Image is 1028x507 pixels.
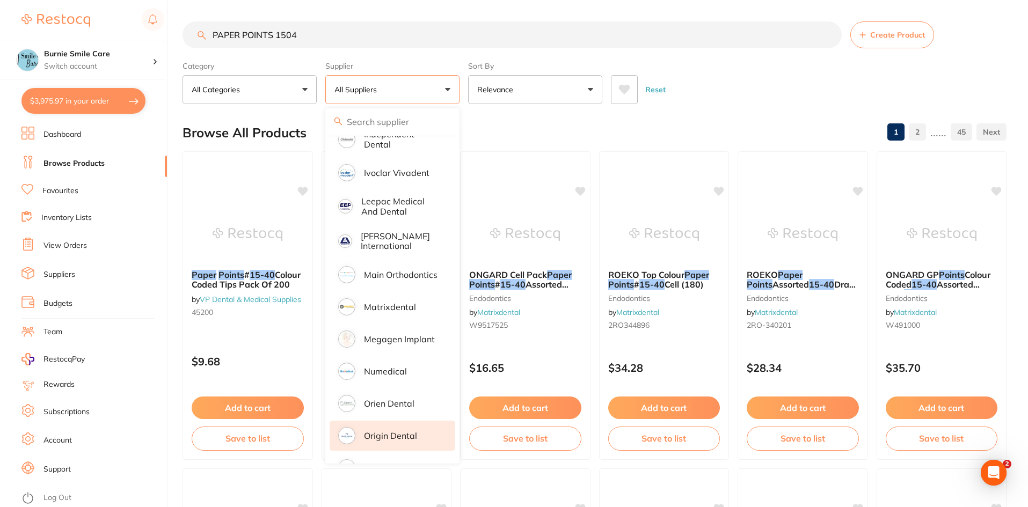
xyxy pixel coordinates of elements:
em: Paper [684,269,709,280]
span: RestocqPay [43,354,85,365]
p: Main Orthodontics [364,270,438,280]
input: Search supplier [325,108,460,135]
span: ONGARD GP [886,269,939,280]
em: Paper [547,269,572,280]
label: Supplier [325,61,460,71]
img: Livingstone International [340,236,351,247]
button: Log Out [21,490,164,507]
span: Create Product [870,31,925,39]
p: Leepac Medical and Dental [361,196,440,216]
em: 15-40 [500,279,526,290]
span: # [634,279,639,290]
button: $3,975.97 in your order [21,88,145,114]
img: ROEKO Top Colour Paper Points #15-40 Cell (180) [629,208,699,261]
p: Megagen Implant [364,334,435,344]
span: Assorted .040 [886,279,980,299]
a: Subscriptions [43,407,90,417]
p: $16.65 [469,362,581,374]
p: [PERSON_NAME] International [361,231,440,251]
img: Megagen Implant [340,332,354,346]
a: View Orders [43,240,87,251]
span: 2RO-340201 [747,320,791,330]
img: Numedical [340,364,354,378]
input: Search Products [183,21,842,48]
em: 15-40 [639,279,665,290]
button: Add to cart [608,396,720,419]
span: by [469,307,520,317]
span: W491000 [886,320,920,330]
em: Points [608,279,634,290]
button: All Categories [183,75,317,104]
small: endodontics [469,294,581,303]
p: Orien dental [364,399,414,408]
a: Team [43,327,62,337]
span: Cell (180) [665,279,704,290]
p: Switch account [44,61,152,72]
span: # [244,269,250,280]
p: $35.70 [886,362,998,374]
button: Relevance [468,75,602,104]
img: Quovo [340,461,354,475]
img: Main Orthodontics [340,268,354,282]
em: Points [939,269,965,280]
button: Save to list [747,427,859,450]
a: 45 [951,121,972,143]
p: Independent Dental [364,129,440,149]
p: $28.34 [747,362,859,374]
a: Support [43,464,71,475]
span: ROEKO [747,269,778,280]
em: 15-40 [809,279,834,290]
em: Points [218,269,244,280]
small: endodontics [886,294,998,303]
div: Open Intercom Messenger [981,460,1007,486]
a: 2 [909,121,926,143]
b: ROEKO Paper Points Assorted 15-40 Draw Box (200) [747,270,859,290]
span: Draw Box (200) [747,279,857,299]
span: 2 [1003,460,1011,468]
img: Leepac Medical and Dental [340,201,351,212]
em: Paper [778,269,803,280]
span: Assorted [772,279,809,290]
p: Ivoclar Vivadent [364,168,429,178]
a: Matrixdental [755,307,798,317]
button: Save to list [886,427,998,450]
button: Create Product [850,21,934,48]
button: Add to cart [886,396,998,419]
em: Points [469,279,495,290]
p: ...... [930,126,946,138]
em: Paper [192,269,216,280]
a: Inventory Lists [41,212,92,223]
span: (60) [928,289,945,300]
p: Numedical [364,366,407,376]
a: Restocq Logo [21,8,90,33]
b: ONGARD Cell Pack Paper Points #15-40 Assorted (200) Sterile [469,270,581,290]
p: $9.68 [192,355,304,368]
p: Quovo [364,463,390,473]
a: Matrixdental [894,307,937,317]
span: ROEKO Top Colour [608,269,684,280]
img: Independent Dental [340,133,354,146]
img: Paper Points #15-40 Colour Coded Tips Pack Of 200 [213,208,282,261]
b: ROEKO Top Colour Paper Points #15-40 Cell (180) [608,270,720,290]
button: Add to cart [192,396,304,419]
img: RestocqPay [21,353,34,365]
a: Dashboard [43,129,81,140]
b: Paper Points #15-40 Colour Coded Tips Pack Of 200 [192,270,304,290]
span: W9517525 [469,320,508,330]
label: Category [183,61,317,71]
p: Relevance [477,84,517,95]
img: ONGARD Cell Pack Paper Points #15-40 Assorted (200) Sterile [490,208,560,261]
img: Burnie Smile Care [17,49,38,71]
h4: Burnie Smile Care [44,49,152,60]
img: Orien dental [340,396,354,410]
a: Browse Products [43,158,105,169]
em: Taper [904,289,928,300]
button: Reset [642,75,669,104]
a: 1 [887,121,905,143]
span: by [192,295,301,304]
button: Save to list [608,427,720,450]
b: ONGARD GP Points Colour Coded 15-40 Assorted .040 Taper (60) [886,270,998,290]
a: VP Dental & Medical Supplies [200,295,301,304]
a: RestocqPay [21,353,85,365]
span: 2RO344896 [608,320,650,330]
